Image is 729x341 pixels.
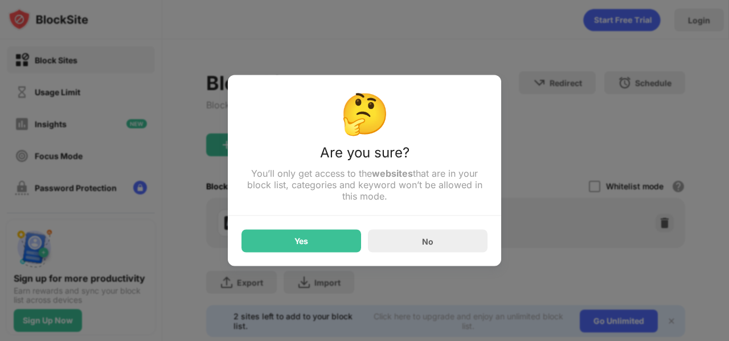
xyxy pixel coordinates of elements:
div: Are you sure? [241,144,488,168]
div: Yes [294,237,308,246]
div: No [422,236,433,246]
div: You’ll only get access to the that are in your block list, categories and keyword won’t be allowe... [241,168,488,202]
strong: websites [372,168,413,179]
div: 🤔 [241,89,488,137]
